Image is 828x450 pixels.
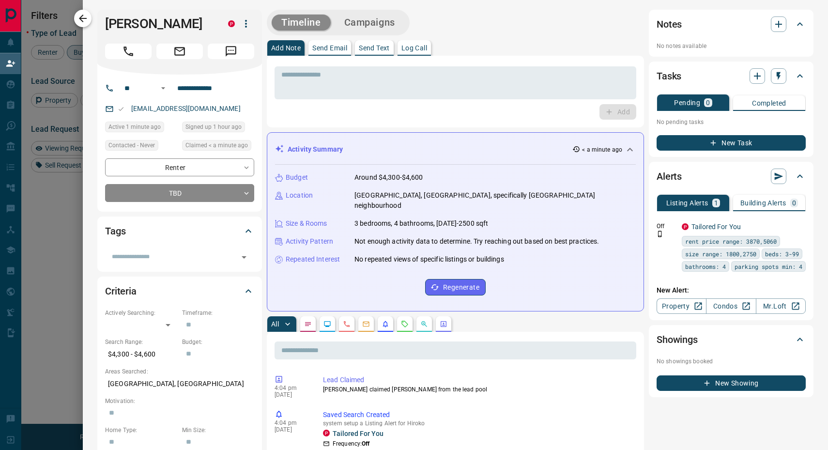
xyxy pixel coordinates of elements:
p: $4,300 - $4,600 [105,346,177,362]
svg: Lead Browsing Activity [323,320,331,328]
span: Message [208,44,254,59]
p: Size & Rooms [286,218,327,229]
p: No notes available [657,42,806,50]
p: Timeframe: [182,309,254,317]
div: Showings [657,328,806,351]
h2: Tasks [657,68,681,84]
p: 4:04 pm [275,419,308,426]
h2: Notes [657,16,682,32]
a: Property [657,298,706,314]
span: bathrooms: 4 [685,262,726,271]
p: Location [286,190,313,201]
div: property.ca [228,20,235,27]
button: New Task [657,135,806,151]
div: Notes [657,13,806,36]
svg: Requests [401,320,409,328]
p: Add Note [271,45,301,51]
p: Budget [286,172,308,183]
p: Min Size: [182,426,254,434]
span: parking spots min: 4 [735,262,802,271]
a: Tailored For You [333,430,383,437]
svg: Email Valid [118,106,124,112]
div: Tue Oct 14 2025 [182,122,254,135]
svg: Calls [343,320,351,328]
div: TBD [105,184,254,202]
svg: Opportunities [420,320,428,328]
span: Claimed < a minute ago [185,140,248,150]
span: size range: 1800,2750 [685,249,756,259]
div: Renter [105,158,254,176]
p: All [271,321,279,327]
h2: Criteria [105,283,137,299]
p: Listing Alerts [666,200,708,206]
a: Tailored For You [691,223,741,231]
svg: Push Notification Only [657,231,663,237]
p: [DATE] [275,391,308,398]
div: Activity Summary< a minute ago [275,140,636,158]
p: Frequency: [333,439,369,448]
div: Tue Oct 14 2025 [105,122,177,135]
div: Tasks [657,64,806,88]
svg: Notes [304,320,312,328]
a: [EMAIL_ADDRESS][DOMAIN_NAME] [131,105,241,112]
p: system setup a Listing Alert for Hiroko [323,420,632,427]
span: Call [105,44,152,59]
button: Open [157,82,169,94]
p: Off [657,222,676,231]
p: [GEOGRAPHIC_DATA], [GEOGRAPHIC_DATA], specifically [GEOGRAPHIC_DATA] neighbourhood [354,190,636,211]
span: Email [156,44,203,59]
p: 3 bedrooms, 4 bathrooms, [DATE]-2500 sqft [354,218,488,229]
p: Home Type: [105,426,177,434]
p: Lead Claimed [323,375,632,385]
p: No repeated views of specific listings or buildings [354,254,504,264]
p: Pending [674,99,700,106]
button: Open [237,250,251,264]
button: Campaigns [335,15,405,31]
h2: Alerts [657,169,682,184]
button: New Showing [657,375,806,391]
svg: Listing Alerts [382,320,389,328]
p: [GEOGRAPHIC_DATA], [GEOGRAPHIC_DATA] [105,376,254,392]
div: Criteria [105,279,254,303]
p: Saved Search Created [323,410,632,420]
button: Regenerate [425,279,486,295]
p: Areas Searched: [105,367,254,376]
p: Around $4,300-$4,600 [354,172,423,183]
p: Actively Searching: [105,309,177,317]
span: Signed up 1 hour ago [185,122,242,132]
p: 1 [714,200,718,206]
div: property.ca [682,223,689,230]
p: [PERSON_NAME] claimed [PERSON_NAME] from the lead pool [323,385,632,394]
svg: Emails [362,320,370,328]
h2: Showings [657,332,698,347]
p: Activity Summary [288,144,343,155]
strong: Off [362,440,369,447]
p: Building Alerts [740,200,786,206]
p: No showings booked [657,357,806,366]
p: Completed [752,100,786,107]
span: rent price range: 3870,5060 [685,236,777,246]
p: Log Call [401,45,427,51]
p: < a minute ago [582,145,622,154]
p: No pending tasks [657,115,806,129]
p: 0 [706,99,710,106]
span: beds: 3-99 [765,249,799,259]
p: 4:04 pm [275,385,308,391]
div: property.ca [323,430,330,436]
a: Mr.Loft [756,298,806,314]
p: Motivation: [105,397,254,405]
p: Send Text [359,45,390,51]
p: Send Email [312,45,347,51]
p: 0 [792,200,796,206]
div: Alerts [657,165,806,188]
a: Condos [706,298,756,314]
p: Not enough activity data to determine. Try reaching out based on best practices. [354,236,599,247]
button: Timeline [272,15,331,31]
p: Activity Pattern [286,236,333,247]
h2: Tags [105,223,125,239]
p: Search Range: [105,338,177,346]
p: Budget: [182,338,254,346]
p: New Alert: [657,285,806,295]
div: Tags [105,219,254,243]
h1: [PERSON_NAME] [105,16,214,31]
